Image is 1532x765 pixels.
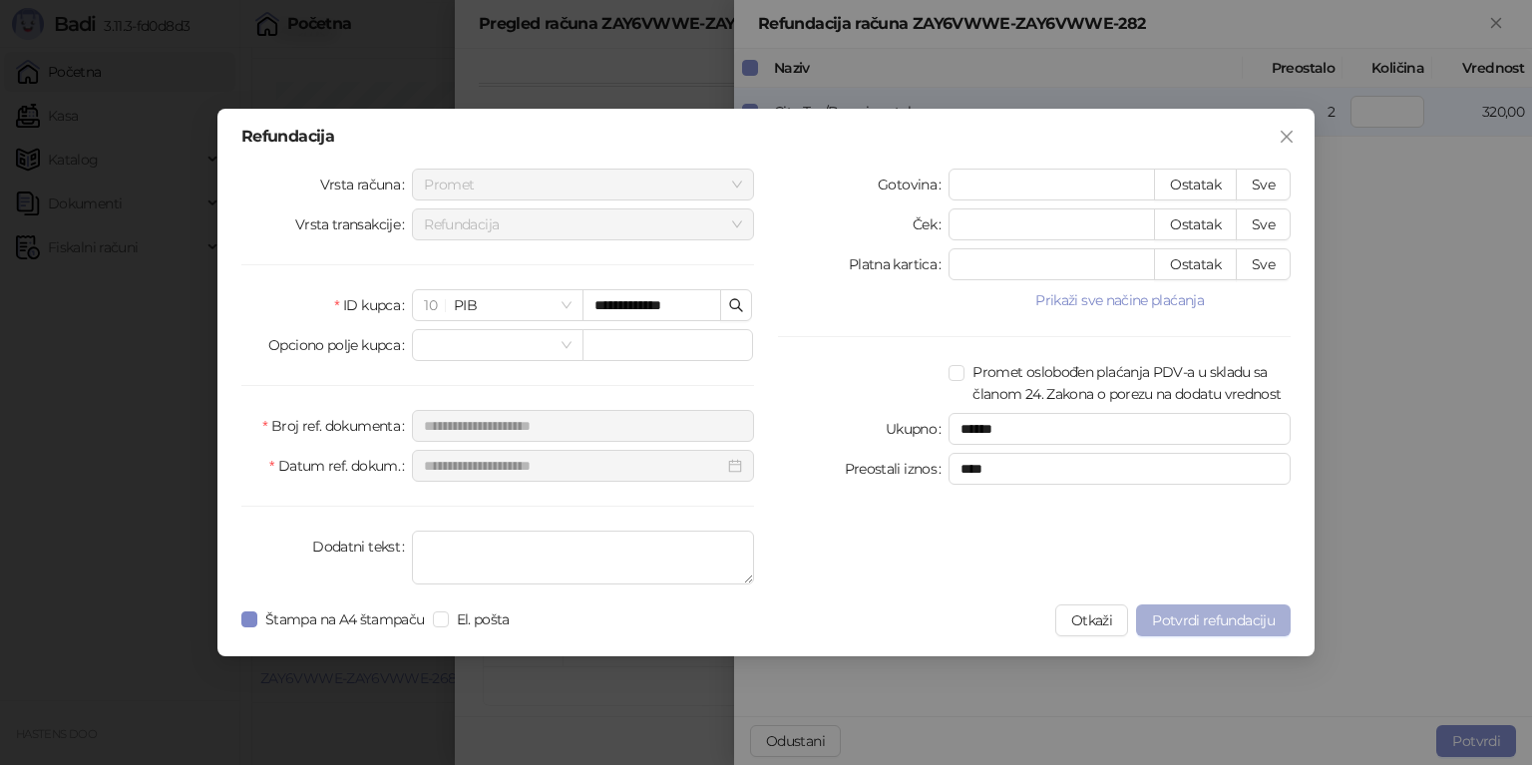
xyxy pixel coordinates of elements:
label: Broj ref. dokumenta [262,410,412,442]
label: Datum ref. dokum. [269,450,412,482]
button: Otkaži [1055,604,1128,636]
span: Promet [424,170,742,199]
button: Ostatak [1154,248,1237,280]
span: El. pošta [449,608,518,630]
button: Prikaži sve načine plaćanja [949,288,1291,312]
span: Zatvori [1271,129,1303,145]
span: close [1279,129,1295,145]
label: Vrsta transakcije [295,208,413,240]
label: Ček [913,208,949,240]
label: Dodatni tekst [312,531,412,563]
button: Sve [1236,169,1291,200]
button: Ostatak [1154,169,1237,200]
input: Datum ref. dokum. [424,455,724,477]
button: Sve [1236,208,1291,240]
textarea: Dodatni tekst [412,531,754,584]
button: Potvrdi refundaciju [1136,604,1291,636]
button: Sve [1236,248,1291,280]
div: Refundacija [241,129,1291,145]
label: Platna kartica [849,248,949,280]
label: Preostali iznos [845,453,950,485]
label: Opciono polje kupca [268,329,412,361]
label: Gotovina [878,169,949,200]
button: Ostatak [1154,208,1237,240]
span: Promet oslobođen plaćanja PDV-a u skladu sa članom 24. Zakona o porezu na dodatu vrednost [964,361,1291,405]
label: ID kupca [334,289,412,321]
span: 10 [424,296,437,314]
span: Štampa na A4 štampaču [257,608,433,630]
label: Ukupno [886,413,950,445]
span: Refundacija [424,209,742,239]
span: Potvrdi refundaciju [1152,611,1275,629]
span: PIB [424,290,571,320]
input: Broj ref. dokumenta [412,410,754,442]
label: Vrsta računa [320,169,413,200]
button: Close [1271,121,1303,153]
